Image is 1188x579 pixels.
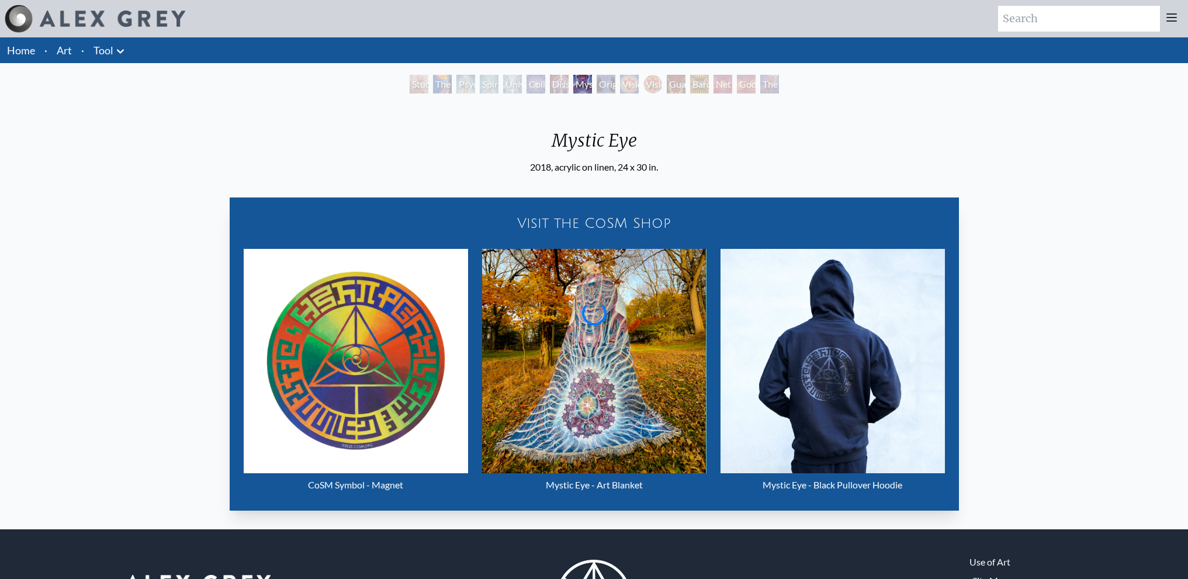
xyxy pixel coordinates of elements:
div: Psychic Energy System [456,75,475,93]
div: The Great Turn [760,75,779,93]
a: Use of Art [969,555,1010,569]
div: Guardian of Infinite Vision [667,75,685,93]
a: Tool [93,42,113,58]
div: Mystic Eye [573,75,592,93]
img: Mystic Eye - Art Blanket [482,249,706,473]
li: · [77,37,89,63]
a: Art [57,42,72,58]
a: Mystic Eye - Black Pullover Hoodie [721,249,945,497]
div: Mystic Eye - Art Blanket [482,473,706,497]
input: Search [998,6,1160,32]
div: Collective Vision [527,75,545,93]
div: 2018, acrylic on linen, 24 x 30 in. [530,160,658,174]
div: Dissectional Art for Tool's Lateralus CD [550,75,569,93]
a: Mystic Eye - Art Blanket [482,249,706,497]
div: Vision Crystal [620,75,639,93]
div: Mystic Eye - Black Pullover Hoodie [721,473,945,497]
div: Study for the Great Turn [410,75,428,93]
a: CoSM Symbol - Magnet [244,249,468,497]
div: Mystic Eye [530,130,658,160]
div: The Torch [433,75,452,93]
li: · [40,37,52,63]
div: Bardo Being [690,75,709,93]
img: Mystic Eye - Black Pullover Hoodie [721,249,945,473]
div: Original Face [597,75,615,93]
a: Visit the CoSM Shop [237,204,952,242]
img: CoSM Symbol - Magnet [244,249,468,473]
a: Home [7,44,35,57]
div: Universal Mind Lattice [503,75,522,93]
div: CoSM Symbol - Magnet [244,473,468,497]
div: Spiritual Energy System [480,75,498,93]
div: Net of Being [714,75,732,93]
div: Vision [PERSON_NAME] [643,75,662,93]
div: Godself [737,75,756,93]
